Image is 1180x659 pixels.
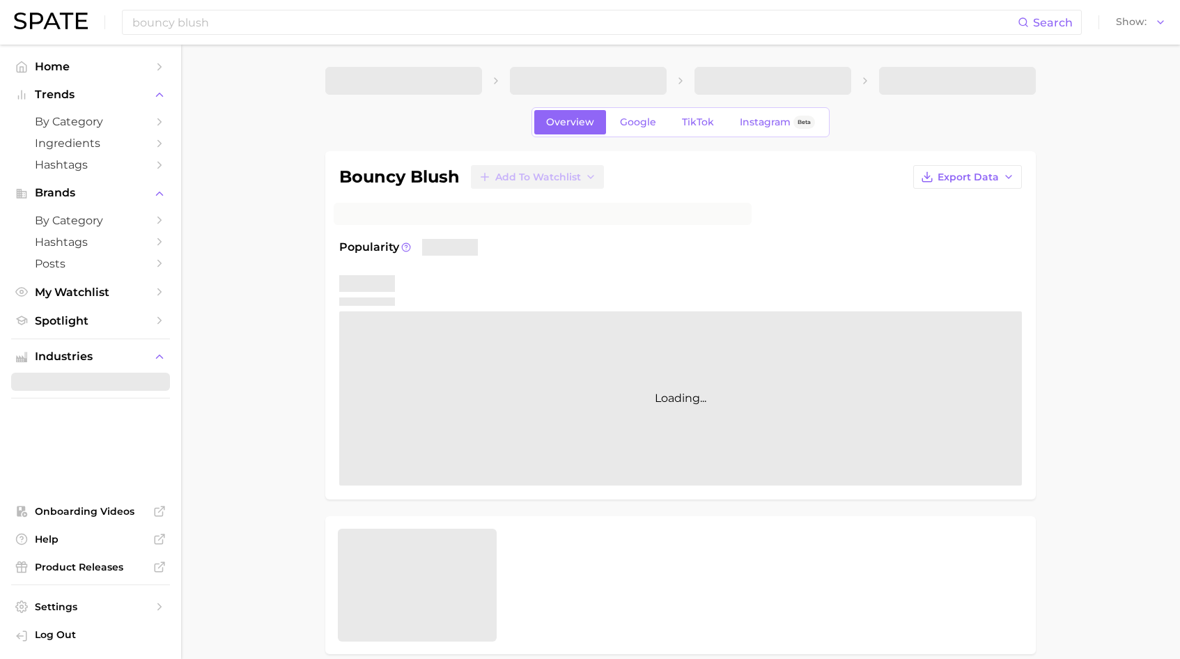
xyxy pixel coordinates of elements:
span: Instagram [740,116,791,128]
span: by Category [35,214,146,227]
span: Beta [798,116,811,128]
a: Posts [11,253,170,274]
span: Search [1033,16,1073,29]
a: Hashtags [11,154,170,176]
img: SPATE [14,13,88,29]
a: My Watchlist [11,281,170,303]
a: by Category [11,111,170,132]
span: Posts [35,257,146,270]
button: Brands [11,183,170,203]
button: Add to Watchlist [471,165,604,189]
a: Google [608,110,668,134]
button: Show [1112,13,1170,31]
span: Spotlight [35,314,146,327]
a: Help [11,529,170,550]
span: Show [1116,18,1147,26]
a: TikTok [670,110,726,134]
a: Product Releases [11,557,170,577]
span: Google [620,116,656,128]
span: Hashtags [35,158,146,171]
a: Overview [534,110,606,134]
button: Trends [11,84,170,105]
span: Export Data [938,171,999,183]
a: by Category [11,210,170,231]
a: Onboarding Videos [11,501,170,522]
span: Home [35,60,146,73]
span: Log Out [35,628,159,641]
span: Industries [35,350,146,363]
span: Onboarding Videos [35,505,146,518]
input: Search here for a brand, industry, or ingredient [131,10,1018,34]
a: InstagramBeta [728,110,827,134]
span: Help [35,533,146,545]
span: Hashtags [35,235,146,249]
span: Add to Watchlist [495,171,581,183]
span: Product Releases [35,561,146,573]
span: TikTok [682,116,714,128]
span: Brands [35,187,146,199]
a: Settings [11,596,170,617]
span: Trends [35,88,146,101]
a: Ingredients [11,132,170,154]
h1: bouncy blush [339,169,460,185]
button: Export Data [913,165,1022,189]
a: Hashtags [11,231,170,253]
a: Log out. Currently logged in with e-mail leon@palladiobeauty.com. [11,624,170,648]
a: Home [11,56,170,77]
span: Settings [35,600,146,613]
span: Popularity [339,239,399,256]
span: Overview [546,116,594,128]
span: My Watchlist [35,286,146,299]
a: Spotlight [11,310,170,332]
div: Loading... [339,311,1022,486]
span: by Category [35,115,146,128]
button: Industries [11,346,170,367]
span: Ingredients [35,137,146,150]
